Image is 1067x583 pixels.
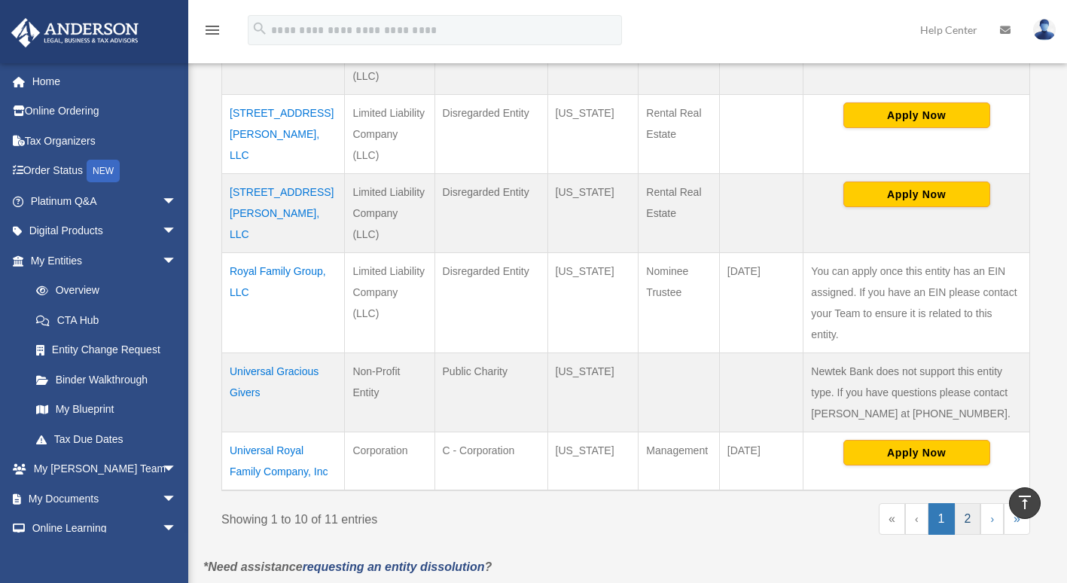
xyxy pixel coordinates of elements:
td: Universal Gracious Givers [222,353,345,432]
td: Limited Liability Company (LLC) [345,173,434,252]
span: arrow_drop_down [162,216,192,247]
div: Showing 1 to 10 of 11 entries [221,503,614,530]
td: Corporation [345,432,434,490]
td: Non-Profit Entity [345,353,434,432]
em: *Need assistance ? [203,560,492,573]
a: My Documentsarrow_drop_down [11,484,200,514]
td: Newtek Bank does not support this entity type. If you have questions please contact [PERSON_NAME]... [803,353,1030,432]
button: Apply Now [843,102,990,128]
button: Apply Now [843,182,990,207]
a: 2 [955,503,981,535]
a: My Entitiesarrow_drop_down [11,246,192,276]
a: menu [203,26,221,39]
a: vertical_align_top [1009,487,1041,519]
i: menu [203,21,221,39]
td: [STREET_ADDRESS][PERSON_NAME], LLC [222,173,345,252]
a: Digital Productsarrow_drop_down [11,216,200,246]
td: Disregarded Entity [434,94,547,173]
span: arrow_drop_down [162,186,192,217]
a: Home [11,66,200,96]
td: [DATE] [719,252,803,353]
a: requesting an entity dissolution [303,560,485,573]
td: [STREET_ADDRESS][PERSON_NAME], LLC [222,94,345,173]
span: arrow_drop_down [162,514,192,545]
a: My Blueprint [21,395,192,425]
td: [US_STATE] [547,94,639,173]
td: You can apply once this entity has an EIN assigned. If you have an EIN please contact your Team t... [803,252,1030,353]
td: [DATE] [719,432,803,490]
td: [US_STATE] [547,432,639,490]
td: Limited Liability Company (LLC) [345,94,434,173]
a: Next [980,503,1004,535]
td: Universal Royal Family Company, Inc [222,432,345,490]
a: Binder Walkthrough [21,365,192,395]
a: Order StatusNEW [11,156,200,187]
a: Entity Change Request [21,335,192,365]
td: Public Charity [434,353,547,432]
td: Rental Real Estate [639,173,719,252]
td: Limited Liability Company (LLC) [345,252,434,353]
a: Previous [905,503,928,535]
img: User Pic [1033,19,1056,41]
td: [US_STATE] [547,173,639,252]
i: vertical_align_top [1016,493,1034,511]
td: Nominee Trustee [639,252,719,353]
a: CTA Hub [21,305,192,335]
div: NEW [87,160,120,182]
img: Anderson Advisors Platinum Portal [7,18,143,47]
td: C - Corporation [434,432,547,490]
span: arrow_drop_down [162,246,192,276]
td: Rental Real Estate [639,94,719,173]
a: Tax Due Dates [21,424,192,454]
a: Online Learningarrow_drop_down [11,514,200,544]
td: Royal Family Group, LLC [222,252,345,353]
td: Disregarded Entity [434,252,547,353]
a: Overview [21,276,184,306]
td: Management [639,432,719,490]
td: [US_STATE] [547,353,639,432]
a: 1 [928,503,955,535]
td: Disregarded Entity [434,173,547,252]
td: [US_STATE] [547,252,639,353]
a: Last [1004,503,1030,535]
a: Tax Organizers [11,126,200,156]
span: arrow_drop_down [162,484,192,514]
button: Apply Now [843,440,990,465]
a: My [PERSON_NAME] Teamarrow_drop_down [11,454,200,484]
span: arrow_drop_down [162,454,192,485]
a: Platinum Q&Aarrow_drop_down [11,186,200,216]
a: First [879,503,905,535]
i: search [252,20,268,37]
a: Online Ordering [11,96,200,127]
